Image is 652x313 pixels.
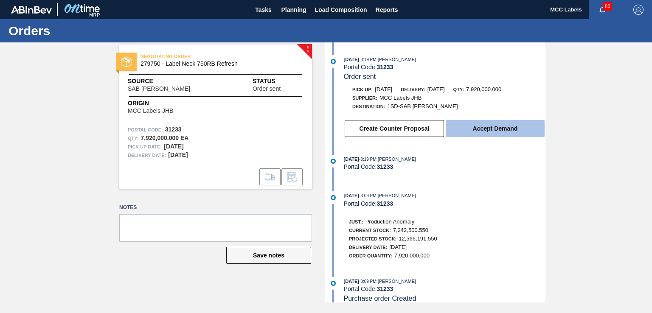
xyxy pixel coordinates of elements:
span: Planning [281,5,306,15]
span: 86 [603,2,612,11]
span: [DATE] [344,57,359,62]
span: Portal Code: [128,126,163,134]
strong: 7,920,000.000 EA [141,134,188,141]
strong: 31233 [377,64,393,70]
strong: [DATE] [168,151,188,158]
div: Portal Code: [344,285,545,292]
span: SAB [PERSON_NAME] [128,86,190,92]
span: [DATE] [344,279,359,284]
span: Supplier: [352,95,377,101]
span: [DATE] [375,86,392,92]
span: [DATE] [389,244,407,250]
span: NEGOTIATING ORDER [141,52,259,61]
span: 7,242,500.550 [393,227,428,233]
strong: 31233 [165,126,182,133]
span: Status [253,77,304,86]
span: 1SD-SAB [PERSON_NAME] [387,103,458,109]
span: Current Stock: [349,228,391,233]
img: atual [331,59,336,64]
label: Notes [119,201,312,214]
span: [DATE] [344,156,359,162]
img: atual [331,281,336,286]
button: Accept Demand [446,120,545,137]
span: : [PERSON_NAME] [377,156,416,162]
img: atual [331,195,336,200]
span: Load Composition [315,5,367,15]
div: Portal Code: [344,64,545,70]
span: Tasks [254,5,273,15]
span: Source [128,77,216,86]
span: Delivery Date: [349,245,387,250]
span: Order sent [344,73,376,80]
button: Create Counter Proposal [345,120,444,137]
span: : [PERSON_NAME] [377,57,416,62]
div: Inform order change [281,168,303,185]
img: atual [331,159,336,164]
img: status [121,56,132,67]
strong: [DATE] [164,143,183,150]
span: - 3:09 PM [359,193,377,198]
span: Qty : [128,134,138,143]
img: Logout [633,5,644,15]
h1: Orders [8,26,159,36]
button: Save notes [226,247,311,264]
span: [DATE] [427,86,445,92]
div: Go to Load Composition [259,168,281,185]
span: : [PERSON_NAME] [377,193,416,198]
span: Production Anomaly [365,218,415,225]
span: 7,920,000.000 [394,252,430,259]
span: Projected Stock: [349,236,396,241]
span: Just.: [349,219,363,224]
span: - 3:19 PM [359,57,377,62]
span: Pick up: [352,87,373,92]
span: Delivery Date: [128,151,166,159]
strong: 31233 [377,200,393,207]
span: 279750 - Label Neck 750RB Refresh [141,61,295,67]
span: Pick up Date: [128,143,162,151]
span: Purchase order Created [344,295,416,302]
img: TNhmsLtSVTkK8tSr43FrP2fwEKptu5GPRR3wAAAABJRU5ErkJggg== [11,6,52,14]
span: Delivery: [401,87,425,92]
div: Portal Code: [344,163,545,170]
span: : [PERSON_NAME] [377,279,416,284]
span: Reports [376,5,398,15]
span: Destination: [352,104,385,109]
span: MCC Labels JHB [379,95,422,101]
span: Order sent [253,86,281,92]
strong: 31233 [377,285,393,292]
span: Origin [128,99,194,108]
span: - 3:09 PM [359,279,377,284]
span: MCC Labels JHB [128,108,173,114]
span: 7,920,000.000 [466,86,501,92]
strong: 31233 [377,163,393,170]
span: [DATE] [344,193,359,198]
span: 12,566,191.550 [399,235,437,242]
span: Order Quantity: [349,253,392,258]
div: Portal Code: [344,200,545,207]
span: - 3:19 PM [359,157,377,162]
span: Qty: [453,87,464,92]
button: Notifications [589,4,616,16]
